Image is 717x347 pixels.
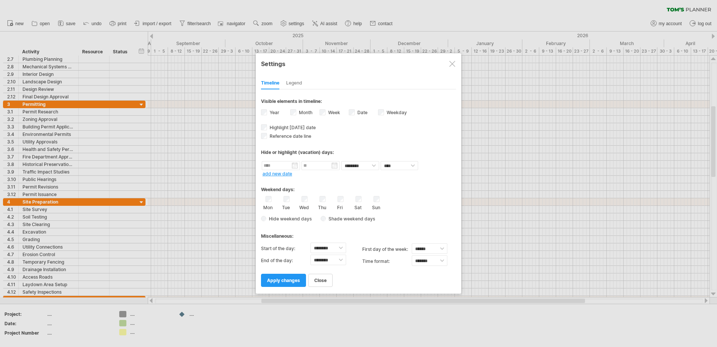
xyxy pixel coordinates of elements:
label: Thu [317,203,327,210]
a: apply changes [261,274,306,287]
a: close [308,274,333,287]
label: Sun [371,203,381,210]
label: Fri [335,203,345,210]
label: Mon [263,203,273,210]
label: Time format: [362,255,412,267]
div: Miscellaneous: [261,226,456,241]
a: add new date [262,171,292,177]
label: Weekday [385,110,407,115]
label: Week [327,110,340,115]
label: Tue [281,203,291,210]
label: first day of the week: [362,243,412,255]
span: Hide weekend days [266,216,312,222]
span: apply changes [267,278,300,283]
label: Month [297,110,312,115]
div: Settings [261,57,456,70]
label: End of the day: [261,255,310,267]
label: Start of the day: [261,243,310,255]
span: Shade weekend days [326,216,375,222]
span: Reference date line [268,133,311,139]
span: Highlight [DATE] date [268,125,316,130]
div: Legend [286,77,302,89]
label: Wed [299,203,309,210]
label: Date [356,110,367,115]
div: Visible elements in timeline: [261,98,456,106]
label: Sat [353,203,363,210]
label: Year [268,110,279,115]
span: close [314,278,327,283]
div: Weekend days: [261,180,456,194]
div: Timeline [261,77,279,89]
div: Hide or highlight (vacation) days: [261,149,456,155]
